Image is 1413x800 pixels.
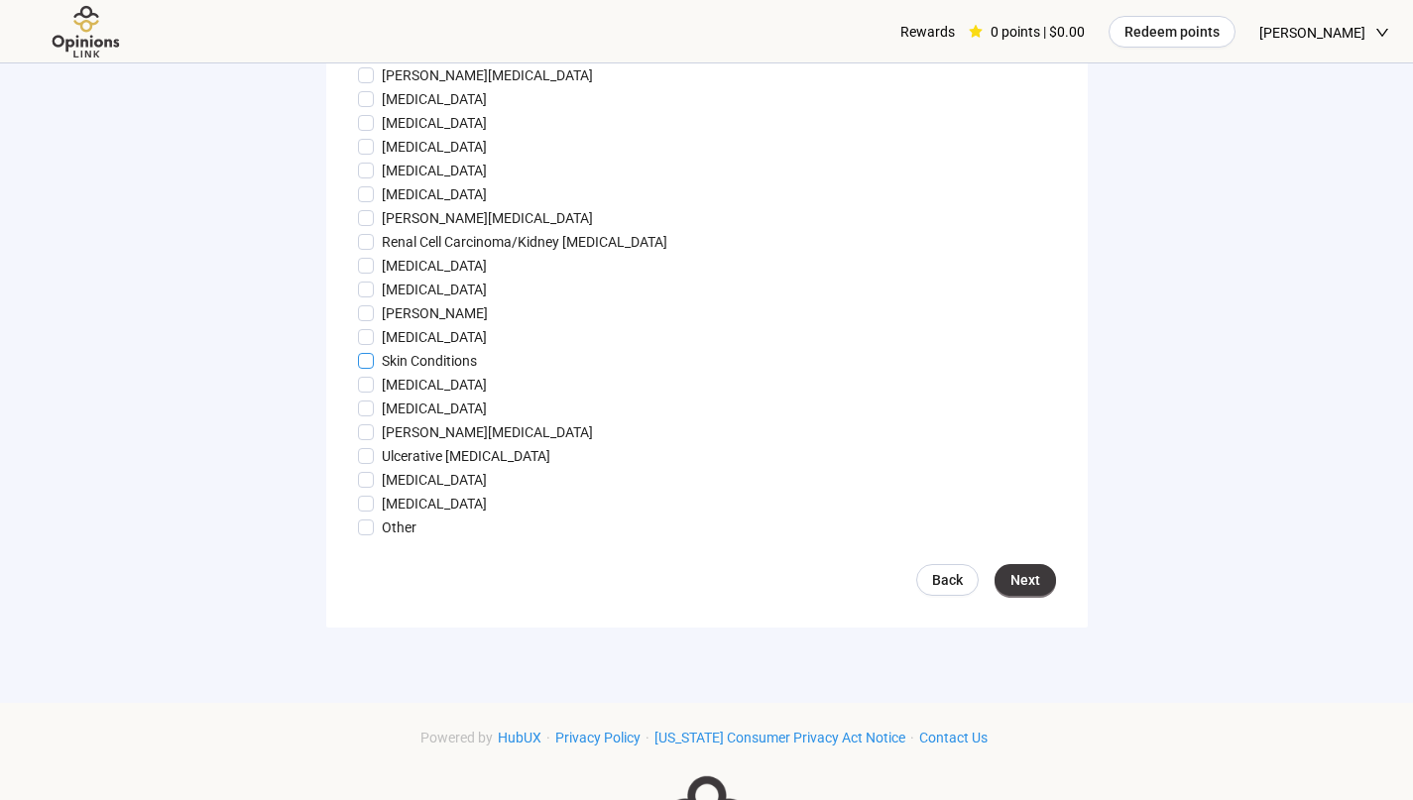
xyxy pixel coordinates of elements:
a: Back [916,564,979,596]
p: [MEDICAL_DATA] [382,160,487,181]
button: Next [995,564,1056,596]
p: Skin Conditions [382,350,477,372]
p: [MEDICAL_DATA] [382,136,487,158]
p: [MEDICAL_DATA] [382,374,487,396]
span: Next [1010,569,1040,591]
a: HubUX [493,730,546,745]
p: [MEDICAL_DATA] [382,469,487,491]
p: [PERSON_NAME][MEDICAL_DATA] [382,421,593,443]
p: [MEDICAL_DATA] [382,493,487,514]
div: · · · [420,727,993,748]
span: Back [932,569,963,591]
p: [MEDICAL_DATA] [382,112,487,134]
span: star [969,25,983,39]
a: Privacy Policy [550,730,646,745]
p: Renal Cell Carcinoma/Kidney [MEDICAL_DATA] [382,231,667,253]
p: [MEDICAL_DATA] [382,279,487,300]
p: [MEDICAL_DATA] [382,398,487,419]
p: [MEDICAL_DATA] [382,183,487,205]
span: Powered by [420,730,493,745]
p: [PERSON_NAME][MEDICAL_DATA] [382,207,593,229]
a: Contact Us [914,730,993,745]
p: Other [382,516,416,538]
button: Redeem points [1109,16,1236,48]
p: [PERSON_NAME] [382,302,488,324]
p: [MEDICAL_DATA] [382,326,487,348]
p: [MEDICAL_DATA] [382,88,487,110]
span: down [1375,26,1389,40]
p: Ulcerative [MEDICAL_DATA] [382,445,550,467]
p: [MEDICAL_DATA] [382,255,487,277]
a: [US_STATE] Consumer Privacy Act Notice [649,730,910,745]
p: [PERSON_NAME][MEDICAL_DATA] [382,64,593,86]
span: [PERSON_NAME] [1259,1,1365,64]
span: Redeem points [1124,21,1220,43]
